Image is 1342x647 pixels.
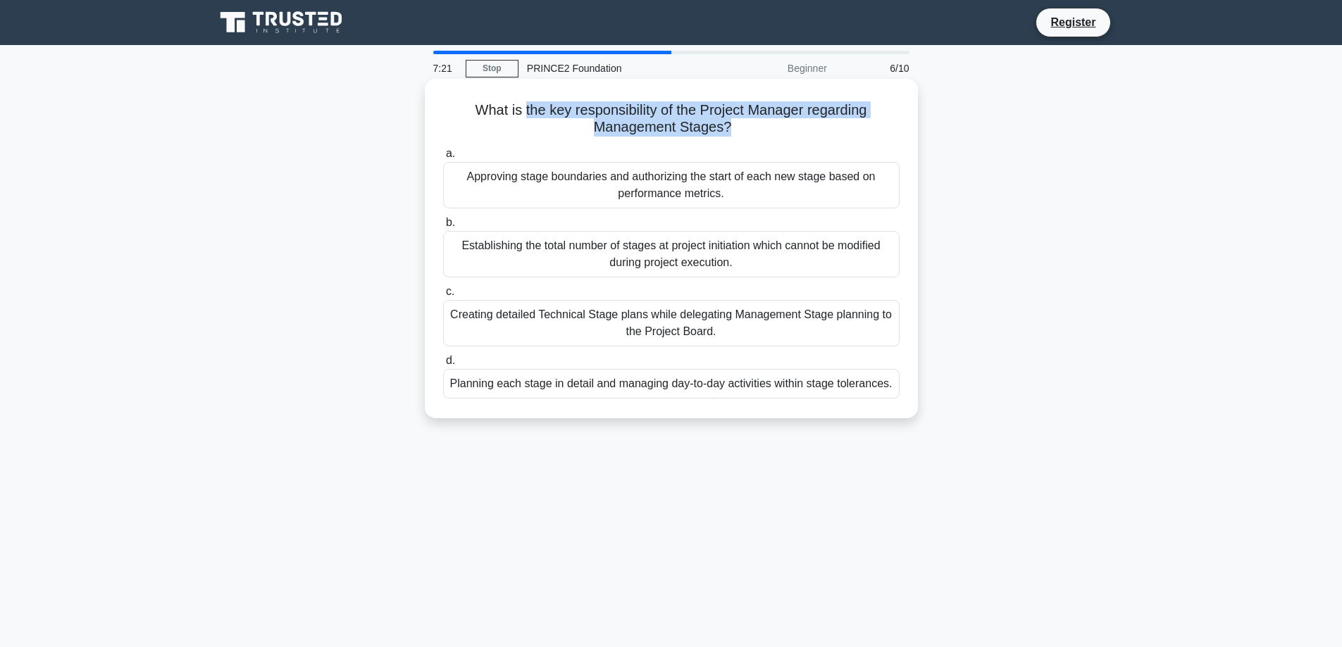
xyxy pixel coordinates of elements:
a: Register [1042,13,1104,31]
div: Establishing the total number of stages at project initiation which cannot be modified during pro... [443,231,900,277]
div: 6/10 [835,54,918,82]
div: Creating detailed Technical Stage plans while delegating Management Stage planning to the Project... [443,300,900,346]
span: c. [446,285,454,297]
span: a. [446,147,455,159]
div: Planning each stage in detail and managing day-to-day activities within stage tolerances. [443,369,900,398]
div: Approving stage boundaries and authorizing the start of each new stage based on performance metrics. [443,162,900,208]
a: Stop [466,60,518,77]
span: d. [446,354,455,366]
div: 7:21 [425,54,466,82]
h5: What is the key responsibility of the Project Manager regarding Management Stages? [442,101,901,137]
div: Beginner [712,54,835,82]
div: PRINCE2 Foundation [518,54,712,82]
span: b. [446,216,455,228]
